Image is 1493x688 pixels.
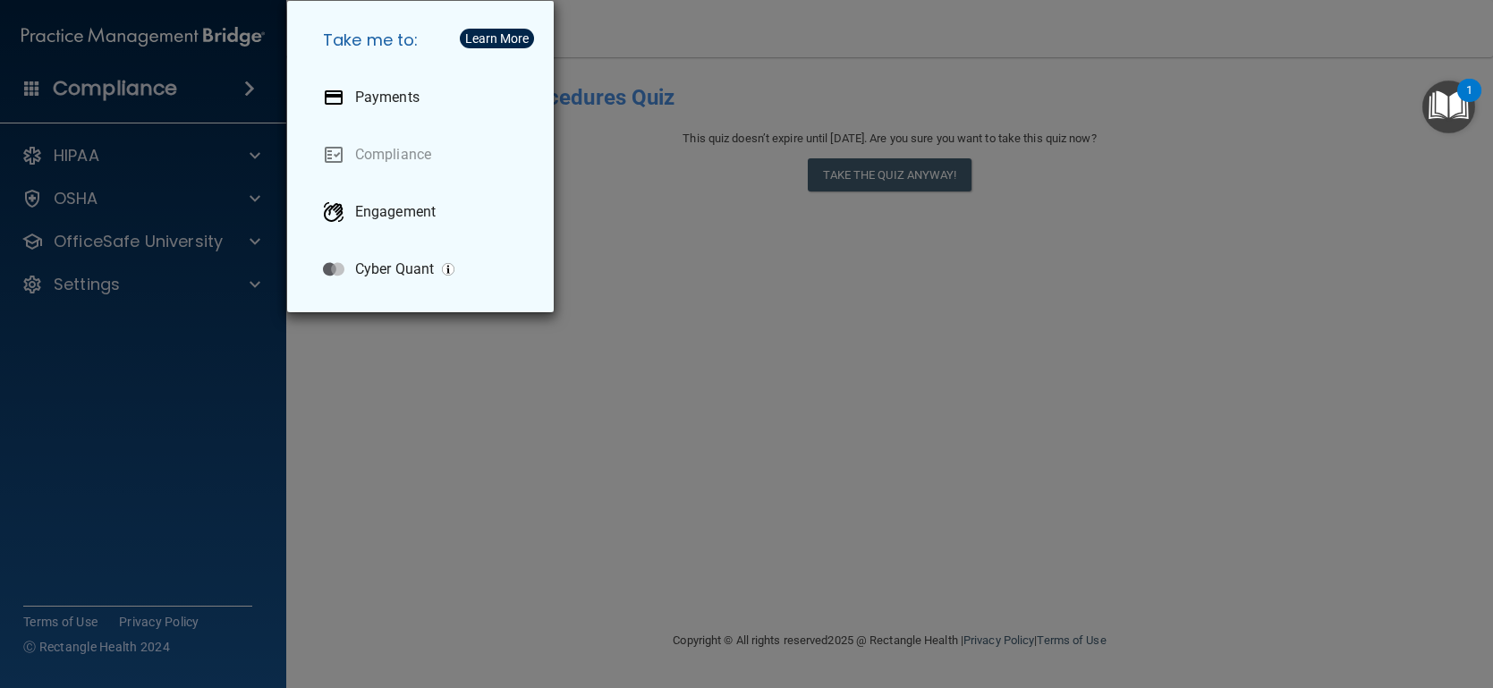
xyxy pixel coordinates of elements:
[355,260,434,278] p: Cyber Quant
[1422,81,1475,133] button: Open Resource Center, 1 new notification
[355,89,420,106] p: Payments
[309,187,539,237] a: Engagement
[355,203,436,221] p: Engagement
[460,29,534,48] button: Learn More
[465,32,529,45] div: Learn More
[309,244,539,294] a: Cyber Quant
[309,130,539,180] a: Compliance
[1466,90,1472,114] div: 1
[309,15,539,65] h5: Take me to:
[309,72,539,123] a: Payments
